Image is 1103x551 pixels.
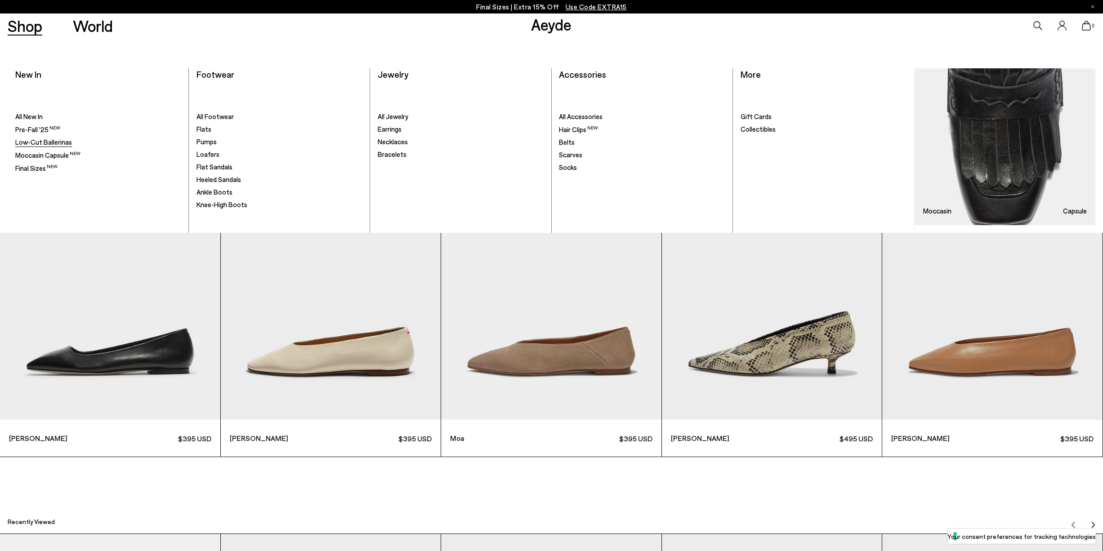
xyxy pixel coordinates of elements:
[441,126,661,420] img: Moa Suede Pointed-Toe Flats
[741,69,761,80] a: More
[441,126,662,457] div: 3 / 6
[196,175,362,184] a: Heeled Sandals
[378,69,408,80] a: Jewelry
[378,150,543,159] a: Bracelets
[378,150,406,158] span: Bracelets
[741,112,907,121] a: Gift Cards
[196,138,362,147] a: Pumps
[559,151,582,159] span: Scarves
[196,150,362,159] a: Loafers
[15,138,72,146] span: Low-Cut Ballerinas
[221,126,441,457] a: [PERSON_NAME] $395 USD
[1090,521,1097,529] img: svg%3E
[196,112,234,120] span: All Footwear
[196,150,219,158] span: Loafers
[1070,521,1077,529] img: svg%3E
[378,112,543,121] a: All Jewelry
[15,69,41,80] a: New In
[441,126,661,457] a: Moa $395 USD
[531,15,572,34] a: Aeyde
[378,125,402,133] span: Earrings
[196,125,211,133] span: Flats
[1090,515,1097,529] button: Next slide
[559,112,724,121] a: All Accessories
[15,112,181,121] a: All New In
[15,138,181,147] a: Low-Cut Ballerinas
[566,3,627,11] span: Navigate to /collections/ss25-final-sizes
[559,151,724,160] a: Scarves
[559,138,724,147] a: Belts
[196,112,362,121] a: All Footwear
[196,188,362,197] a: Ankle Boots
[947,532,1096,541] label: Your consent preferences for tracking technologies
[378,125,543,134] a: Earrings
[772,433,873,444] span: $495 USD
[559,69,606,80] a: Accessories
[15,164,58,172] span: Final Sizes
[559,138,575,146] span: Belts
[196,188,232,196] span: Ankle Boots
[662,126,882,457] a: [PERSON_NAME] $495 USD
[110,433,211,444] span: $395 USD
[450,433,551,444] span: Moa
[196,175,241,183] span: Heeled Sandals
[882,126,1103,457] div: 5 / 6
[662,126,882,420] img: Clara Pointed-Toe Pumps
[378,138,543,147] a: Necklaces
[1091,23,1095,28] span: 0
[196,200,362,209] a: Knee-High Boots
[741,125,776,133] span: Collectibles
[882,126,1103,457] a: [PERSON_NAME] $395 USD
[992,433,1094,444] span: $395 USD
[671,433,772,444] span: [PERSON_NAME]
[196,138,217,146] span: Pumps
[15,151,80,159] span: Moccasin Capsule
[73,18,113,34] a: World
[221,126,441,420] img: Kirsten Ballet Flats
[891,433,992,444] span: [PERSON_NAME]
[8,517,55,526] h2: Recently Viewed
[196,125,362,134] a: Flats
[378,112,408,120] span: All Jewelry
[559,125,598,133] span: Hair Clips
[196,163,232,171] span: Flat Sandals
[741,112,772,120] span: Gift Cards
[559,125,724,134] a: Hair Clips
[1082,21,1091,31] a: 0
[915,68,1095,225] a: Moccasin Capsule
[196,69,234,80] a: Footwear
[378,138,408,146] span: Necklaces
[915,68,1095,225] img: Mobile_e6eede4d-78b8-4bd1-ae2a-4197e375e133_900x.jpg
[882,126,1103,420] img: Betty Square-Toe Ballet Flats
[8,18,42,34] a: Shop
[741,125,907,134] a: Collectibles
[476,1,627,13] p: Final Sizes | Extra 15% Off
[662,126,883,457] div: 4 / 6
[196,200,247,209] span: Knee-High Boots
[230,433,331,444] span: [PERSON_NAME]
[559,163,577,171] span: Socks
[330,433,432,444] span: $395 USD
[15,125,60,133] span: Pre-Fall '25
[15,125,181,134] a: Pre-Fall '25
[9,433,110,444] span: [PERSON_NAME]
[923,208,951,214] h3: Moccasin
[15,151,181,160] a: Moccasin Capsule
[559,112,603,120] span: All Accessories
[196,163,362,172] a: Flat Sandals
[559,163,724,172] a: Socks
[15,164,181,173] a: Final Sizes
[1063,208,1087,214] h3: Capsule
[15,112,43,120] span: All New In
[1070,515,1077,529] button: Previous slide
[551,433,652,444] span: $395 USD
[947,529,1096,544] button: Your consent preferences for tracking technologies
[221,126,442,457] div: 2 / 6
